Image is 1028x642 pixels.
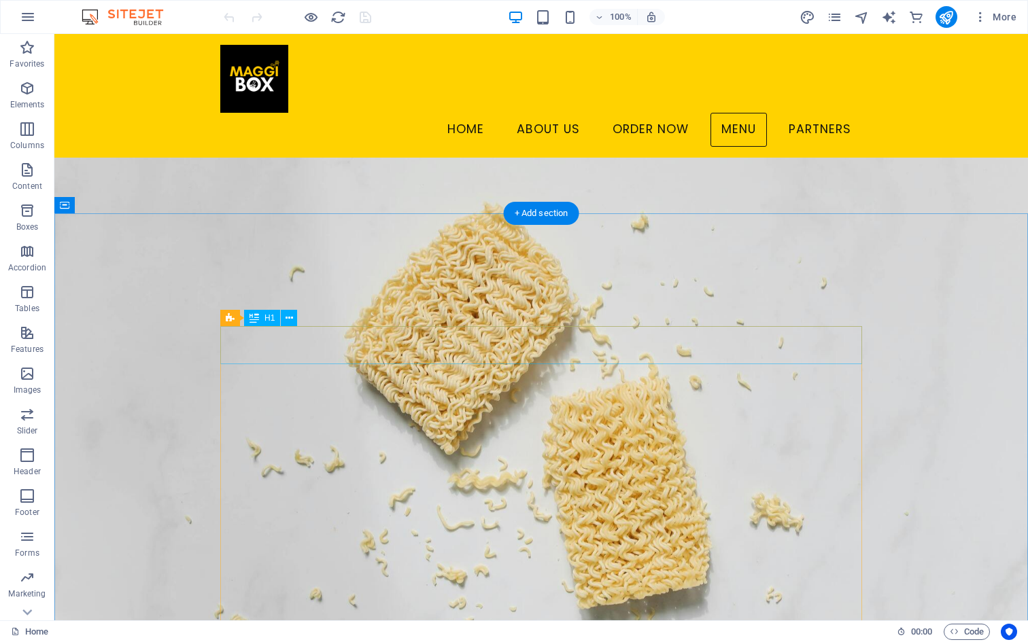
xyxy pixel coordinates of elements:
span: More [974,10,1016,24]
span: Code [950,624,984,640]
p: Boxes [16,221,39,232]
button: publish [936,6,957,28]
a: Click to cancel selection. Double-click to open Pages [11,624,48,640]
i: Publish [938,10,954,25]
p: Elements [10,99,45,110]
span: : [921,626,923,637]
button: navigator [854,9,870,25]
p: Marketing [8,588,46,599]
span: 00 00 [911,624,932,640]
h6: Session time [897,624,933,640]
p: Features [11,344,44,355]
p: Images [14,385,41,395]
button: 100% [589,9,638,25]
p: Footer [15,507,39,518]
button: pages [827,9,843,25]
p: Tables [15,303,39,314]
i: AI Writer [881,10,897,25]
button: design [800,9,816,25]
p: Favorites [10,58,44,69]
i: Reload page [330,10,346,25]
button: reload [330,9,346,25]
img: Editor Logo [78,9,180,25]
p: Columns [10,140,44,151]
div: + Add section [504,202,579,225]
button: text_generator [881,9,897,25]
i: Design (Ctrl+Alt+Y) [800,10,815,25]
button: Click here to leave preview mode and continue editing [303,9,319,25]
i: Commerce [908,10,924,25]
button: Code [944,624,990,640]
button: More [968,6,1022,28]
h6: 100% [610,9,632,25]
p: Slider [17,425,38,436]
p: Content [12,181,42,192]
p: Forms [15,548,39,558]
p: Header [14,466,41,477]
i: Pages (Ctrl+Alt+S) [827,10,842,25]
button: Usercentrics [1001,624,1017,640]
button: commerce [908,9,925,25]
span: H1 [264,314,275,322]
i: Navigator [854,10,870,25]
i: On resize automatically adjust zoom level to fit chosen device. [645,11,657,23]
p: Accordion [8,262,46,273]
